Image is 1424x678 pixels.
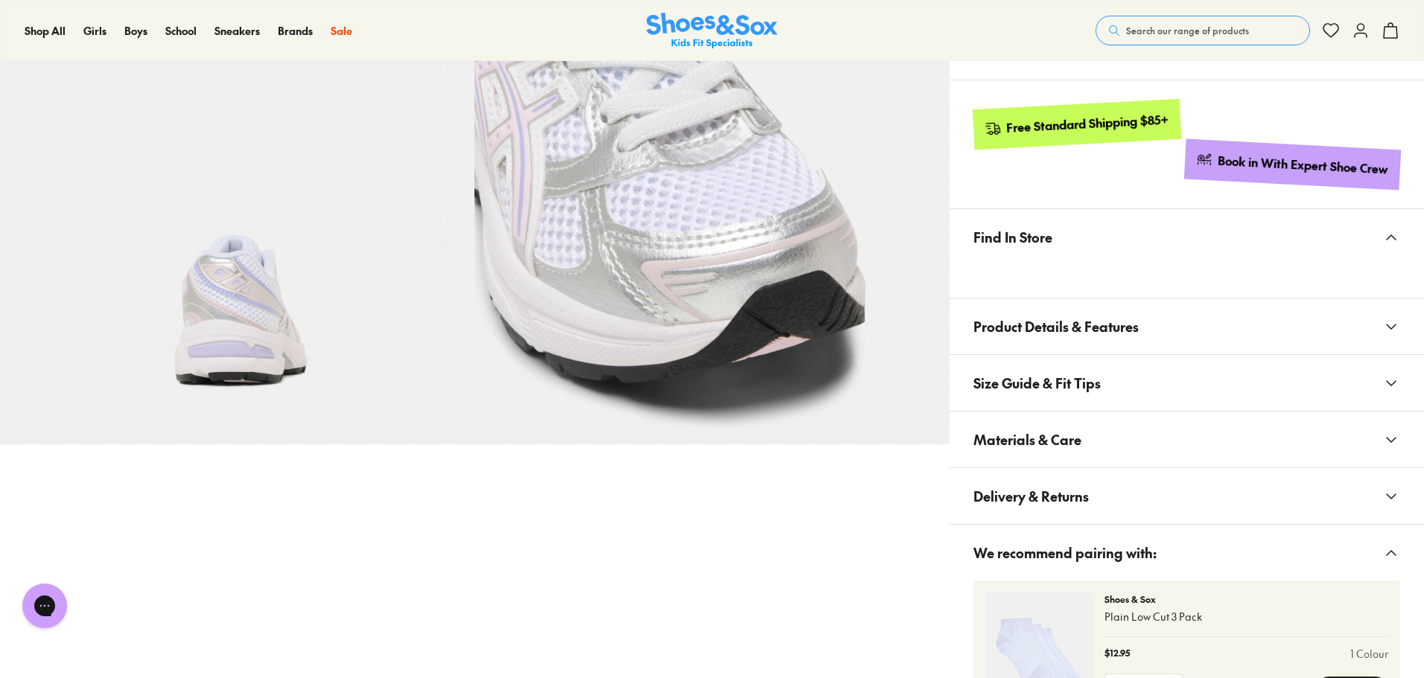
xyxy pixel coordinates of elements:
[646,13,778,49] img: SNS_Logo_Responsive.svg
[1184,139,1401,191] a: Book in With Expert Shoe Crew
[950,355,1424,411] button: Size Guide & Fit Tips
[331,23,352,38] span: Sale
[83,23,107,38] span: Girls
[950,298,1424,354] button: Product Details & Features
[972,99,1180,150] a: Free Standard Shipping $85+
[973,215,1052,259] span: Find In Store
[1350,646,1388,662] a: 1 Colour
[950,525,1424,581] button: We recommend pairing with:
[950,412,1424,467] button: Materials & Care
[1104,592,1388,606] p: Shoes & Sox
[973,304,1139,348] span: Product Details & Features
[1104,646,1130,662] p: $12.95
[973,361,1101,405] span: Size Guide & Fit Tips
[646,13,778,49] a: Shoes & Sox
[165,23,197,38] span: School
[25,23,66,39] a: Shop All
[83,23,107,39] a: Girls
[950,468,1424,524] button: Delivery & Returns
[973,418,1081,461] span: Materials & Care
[950,209,1424,265] button: Find In Store
[331,23,352,39] a: Sale
[278,23,313,38] span: Brands
[25,23,66,38] span: Shop All
[165,23,197,39] a: School
[1218,153,1389,178] div: Book in With Expert Shoe Crew
[973,531,1157,575] span: We recommend pairing with:
[973,265,1400,280] iframe: Find in Store
[278,23,313,39] a: Brands
[1126,24,1249,37] span: Search our range of products
[124,23,147,39] a: Boys
[15,578,74,633] iframe: Gorgias live chat messenger
[1096,16,1310,45] button: Search our range of products
[124,23,147,38] span: Boys
[214,23,260,39] a: Sneakers
[1104,609,1388,624] p: Plain Low Cut 3 Pack
[1005,112,1169,136] div: Free Standard Shipping $85+
[214,23,260,38] span: Sneakers
[973,474,1089,518] span: Delivery & Returns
